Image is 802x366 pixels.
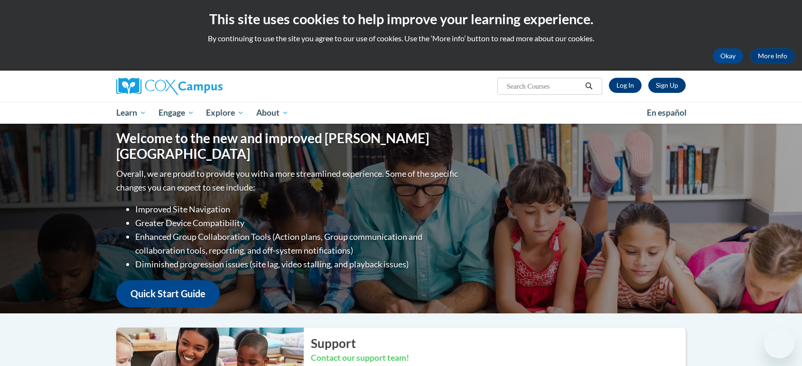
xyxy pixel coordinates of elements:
h2: Support [311,335,686,352]
input: Search Courses [506,81,582,92]
h3: Contact our support team! [311,352,686,364]
li: Diminished progression issues (site lag, video stalling, and playback issues) [135,257,460,271]
span: Learn [116,107,146,119]
img: Cox Campus [116,78,223,95]
a: Cox Campus [116,78,297,95]
span: En español [647,108,687,118]
div: Main menu [102,102,700,124]
li: Improved Site Navigation [135,202,460,216]
a: Learn [110,102,152,124]
a: Engage [152,102,200,124]
a: Log In [609,78,642,93]
a: About [250,102,295,124]
span: Engage [159,107,194,119]
p: Overall, we are proud to provide you with a more streamlined experience. Some of the specific cha... [116,167,460,194]
button: Okay [713,48,743,64]
span: Explore [206,107,244,119]
iframe: Button to launch messaging window [764,328,794,358]
p: By continuing to use the site you agree to our use of cookies. Use the ‘More info’ button to read... [7,33,795,44]
a: Register [648,78,686,93]
a: Quick Start Guide [116,280,220,307]
button: Search [582,81,596,92]
a: More Info [750,48,795,64]
h1: Welcome to the new and improved [PERSON_NAME][GEOGRAPHIC_DATA] [116,130,460,162]
span: About [256,107,289,119]
li: Greater Device Compatibility [135,216,460,230]
h2: This site uses cookies to help improve your learning experience. [7,9,795,28]
a: En español [641,103,693,123]
a: Explore [200,102,250,124]
li: Enhanced Group Collaboration Tools (Action plans, Group communication and collaboration tools, re... [135,230,460,257]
